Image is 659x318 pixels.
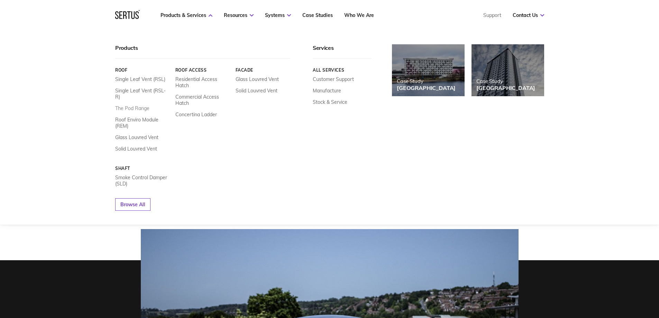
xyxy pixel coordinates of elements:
a: Solid Louvred Vent [235,88,277,94]
a: Concertina Ladder [175,111,217,118]
a: Smoke Control Damper (SLD) [115,174,170,187]
a: Residential Access Hatch [175,76,230,89]
a: Solid Louvred Vent [115,146,157,152]
div: Products [115,44,290,58]
a: Case Study[GEOGRAPHIC_DATA] [392,44,465,96]
a: Stock & Service [313,99,347,105]
a: Support [483,12,501,18]
a: Roof [115,67,170,73]
a: All services [313,67,371,73]
a: Single Leaf Vent (RSL) [115,76,165,82]
a: Contact Us [513,12,544,18]
a: Resources [224,12,254,18]
a: Customer Support [313,76,354,82]
a: Roof Access [175,67,230,73]
a: Roof Enviro Module (REM) [115,117,170,129]
a: Systems [265,12,291,18]
a: Manufacture [313,88,341,94]
a: Glass Louvred Vent [115,134,158,140]
div: Case Study [397,78,456,84]
a: Glass Louvred Vent [235,76,278,82]
div: [GEOGRAPHIC_DATA] [476,84,535,91]
a: Commercial Access Hatch [175,94,230,106]
a: Shaft [115,166,170,171]
div: Case Study [476,78,535,84]
a: Products & Services [161,12,212,18]
a: Who We Are [344,12,374,18]
a: The Pod Range [115,105,149,111]
a: Case Studies [302,12,333,18]
div: Services [313,44,371,58]
iframe: Chat Widget [534,238,659,318]
a: Case Study[GEOGRAPHIC_DATA] [472,44,544,96]
div: [GEOGRAPHIC_DATA] [397,84,456,91]
a: Facade [235,67,290,73]
a: Single Leaf Vent (RSL-R) [115,88,170,100]
a: Browse All [115,198,150,211]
